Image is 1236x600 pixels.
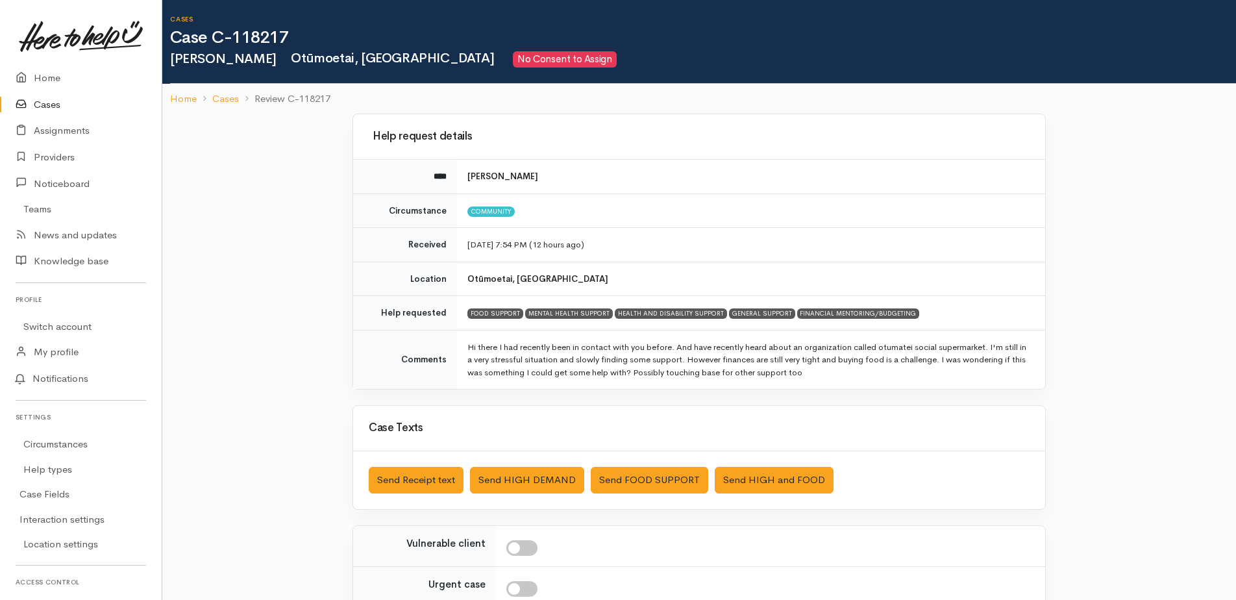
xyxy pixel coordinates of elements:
td: Comments [353,330,457,389]
span: Community [467,206,515,217]
span: No Consent to Assign [513,51,617,68]
button: Send HIGH DEMAND [470,467,584,494]
div: GENERAL SUPPORT [729,308,795,319]
h3: Help request details [369,131,1030,143]
div: HEALTH AND DISABILITY SUPPORT [615,308,727,319]
td: Hi there I had recently been in contact with you before. And have recently heard about an organiz... [457,330,1045,389]
li: Review C-118217 [239,92,330,106]
h6: Settings [16,408,146,426]
h2: [PERSON_NAME] [170,51,1236,68]
h3: Case Texts [369,422,1030,434]
h6: Cases [170,16,1236,23]
b: Otūmoetai, [GEOGRAPHIC_DATA] [467,273,608,284]
td: Location [353,262,457,296]
b: [PERSON_NAME] [467,171,538,182]
span: Otūmoetai, [GEOGRAPHIC_DATA] [284,50,494,66]
nav: breadcrumb [162,84,1236,114]
a: Cases [212,92,239,106]
div: FINANCIAL MENTORING/BUDGETING [797,308,920,319]
h6: Profile [16,291,146,308]
label: Urgent case [428,577,486,592]
button: Send Receipt text [369,467,463,494]
div: MENTAL HEALTH SUPPORT [525,308,613,319]
td: Circumstance [353,194,457,228]
td: [DATE] 7:54 PM (12 hours ago) [457,228,1045,262]
div: FOOD SUPPORT [467,308,523,319]
a: Home [170,92,197,106]
button: Send HIGH and FOOD [715,467,834,494]
td: Help requested [353,296,457,331]
td: Received [353,228,457,262]
label: Vulnerable client [406,536,486,551]
h6: Access control [16,573,146,591]
button: Send FOOD SUPPORT [591,467,708,494]
h1: Case C-118217 [170,29,1236,47]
